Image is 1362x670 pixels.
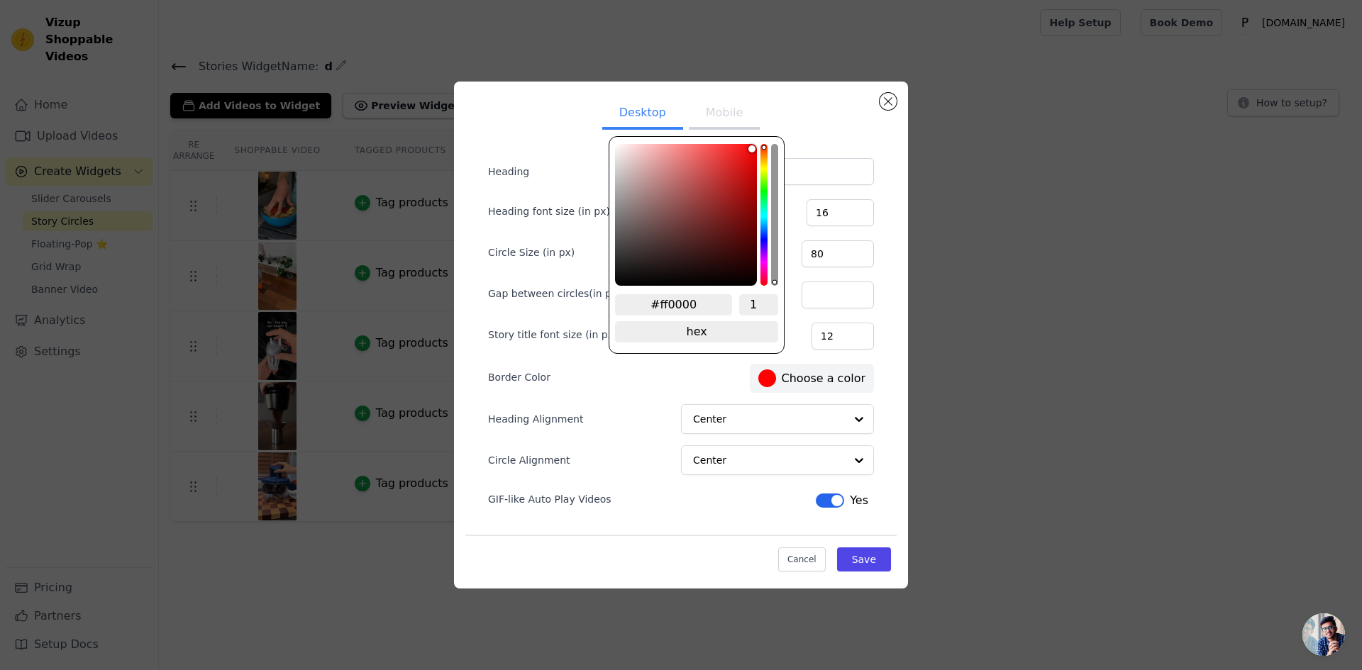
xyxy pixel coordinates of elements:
label: Border Color [488,370,550,384]
button: Save [837,547,891,571]
button: Cancel [778,547,826,571]
label: Choose a color [758,369,865,387]
div: alpha channel [771,144,778,286]
button: Close modal [880,93,897,110]
input: alpha channel [739,294,778,316]
label: Heading [488,164,616,179]
button: Mobile [689,99,760,130]
button: Desktop [602,99,683,130]
input: hex color [615,294,732,316]
label: Story title font size (in px) [488,328,617,342]
div: hue channel [760,144,768,286]
label: Heading font size (in px) [488,204,610,218]
label: Gap between circles(in px) [488,286,621,301]
label: Circle Alignment [488,453,573,467]
label: Heading Alignment [488,412,586,426]
div: brightness channel [748,145,755,284]
label: Circle Size (in px) [488,245,575,259]
label: GIF-like Auto Play Videos [488,492,611,506]
div: saturation channel [616,145,755,152]
div: Open chat [1302,613,1345,656]
span: Yes [850,492,868,509]
div: color picker [609,136,785,354]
